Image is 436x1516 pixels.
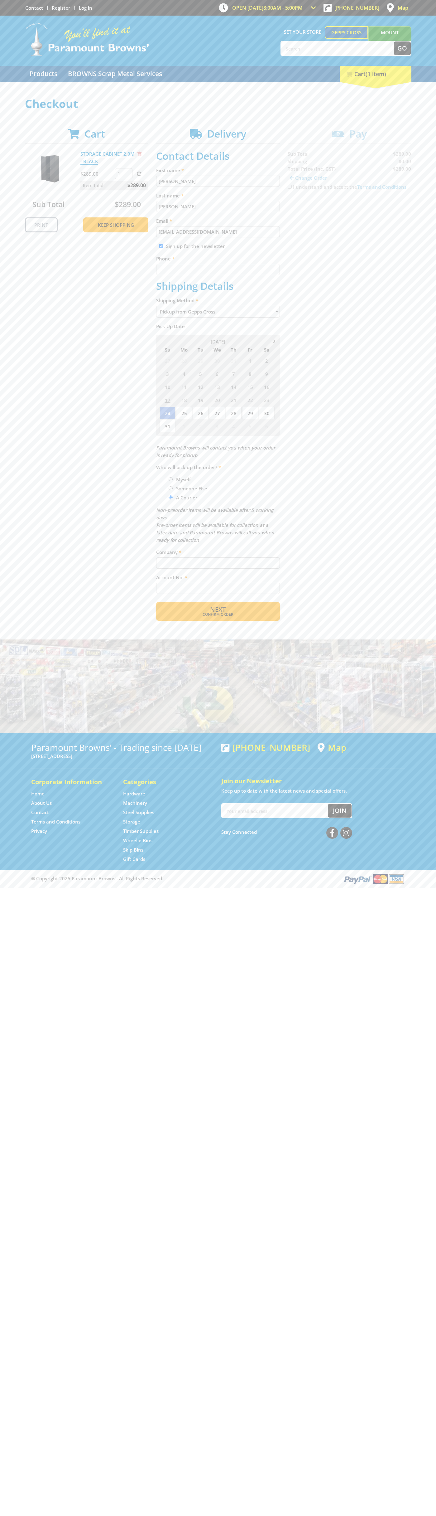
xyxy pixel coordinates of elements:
span: 30 [209,354,225,367]
a: Go to the Hardware page [123,790,145,797]
a: Go to the About Us page [31,800,52,806]
label: Account No. [156,574,280,581]
input: Please select who will pick up the order. [169,495,173,499]
span: 16 [259,381,275,393]
label: Pick Up Date [156,323,280,330]
a: Go to the Products page [25,66,62,82]
span: 5 [242,420,258,432]
span: 28 [226,407,242,419]
span: Su [160,346,175,354]
span: Fr [242,346,258,354]
span: 27 [160,354,175,367]
img: STORAGE CABINET 2.0M - BLACK [31,150,68,187]
div: [PHONE_NUMBER] [221,742,310,752]
input: Please enter your account number. [156,583,280,594]
a: Go to the Gift Cards page [123,856,145,862]
a: Keep Shopping [83,217,148,232]
span: 3 [209,420,225,432]
span: 12 [193,381,208,393]
div: ® Copyright 2025 Paramount Browns'. All Rights Reserved. [25,873,411,885]
input: Please enter the courier company name. [156,557,280,569]
span: 30 [259,407,275,419]
input: Please enter your first name. [156,176,280,187]
label: Email [156,217,280,225]
h5: Categories [123,778,203,786]
span: 3 [160,367,175,380]
span: 1 [176,420,192,432]
span: 21 [226,394,242,406]
select: Please select a shipping method. [156,306,280,318]
img: PayPal, Mastercard, Visa accepted [343,873,405,885]
a: Go to the Contact page [31,809,49,816]
span: Delivery [207,127,246,140]
h3: Paramount Browns' - Trading since [DATE] [31,742,215,752]
input: Please select who will pick up the order. [169,477,173,481]
span: 31 [160,420,175,432]
span: Set your store [280,26,325,37]
span: 29 [193,354,208,367]
span: $289.00 [115,199,141,209]
span: [DATE] [211,338,225,345]
label: Company [156,548,280,556]
input: Please enter your last name. [156,201,280,212]
em: Paramount Browns will contact you when your order is ready for pickup [156,445,275,458]
input: Search [281,41,394,55]
span: 20 [209,394,225,406]
a: Log in [79,5,92,11]
img: Paramount Browns' [25,22,150,56]
span: 4 [226,420,242,432]
span: 6 [209,367,225,380]
span: We [209,346,225,354]
span: 23 [259,394,275,406]
span: Confirm order [170,613,266,616]
span: 5 [193,367,208,380]
span: 1 [242,354,258,367]
label: Phone [156,255,280,262]
span: 31 [226,354,242,367]
em: Non-preorder items will be available after 5 working days Pre-order items will be available for c... [156,507,274,543]
span: Next [210,605,226,614]
span: 8 [242,367,258,380]
label: Shipping Method [156,297,280,304]
span: $289.00 [127,181,146,190]
span: 25 [176,407,192,419]
span: 7 [226,367,242,380]
a: Go to the Contact page [25,5,43,11]
span: 13 [209,381,225,393]
label: First name [156,167,280,174]
a: Go to the registration page [52,5,70,11]
span: 18 [176,394,192,406]
span: 15 [242,381,258,393]
h5: Join our Newsletter [221,777,405,785]
h2: Contact Details [156,150,280,162]
a: Go to the BROWNS Scrap Metal Services page [63,66,167,82]
span: 17 [160,394,175,406]
span: 9 [259,367,275,380]
button: Go [394,41,411,55]
p: Keep up to date with the latest news and special offers. [221,787,405,794]
label: Someone Else [174,483,209,494]
p: $289.00 [80,170,114,177]
span: 27 [209,407,225,419]
input: Your email address [222,804,328,818]
a: STORAGE CABINET 2.0M - BLACK [80,151,135,165]
a: Go to the Timber Supplies page [123,828,159,834]
a: Go to the Machinery page [123,800,147,806]
label: A Courier [174,492,199,503]
a: Go to the Steel Supplies page [123,809,154,816]
a: Mount [PERSON_NAME] [368,26,411,50]
span: Cart [84,127,105,140]
label: Last name [156,192,280,199]
span: 29 [242,407,258,419]
span: 2 [193,420,208,432]
a: Print [25,217,58,232]
a: Go to the Storage page [123,819,140,825]
a: Go to the Home page [31,790,45,797]
p: [STREET_ADDRESS] [31,752,215,760]
span: Mo [176,346,192,354]
h5: Corporate Information [31,778,111,786]
input: Please select who will pick up the order. [169,486,173,490]
span: Sub Total [32,199,65,209]
a: Go to the Terms and Conditions page [31,819,80,825]
span: Tu [193,346,208,354]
